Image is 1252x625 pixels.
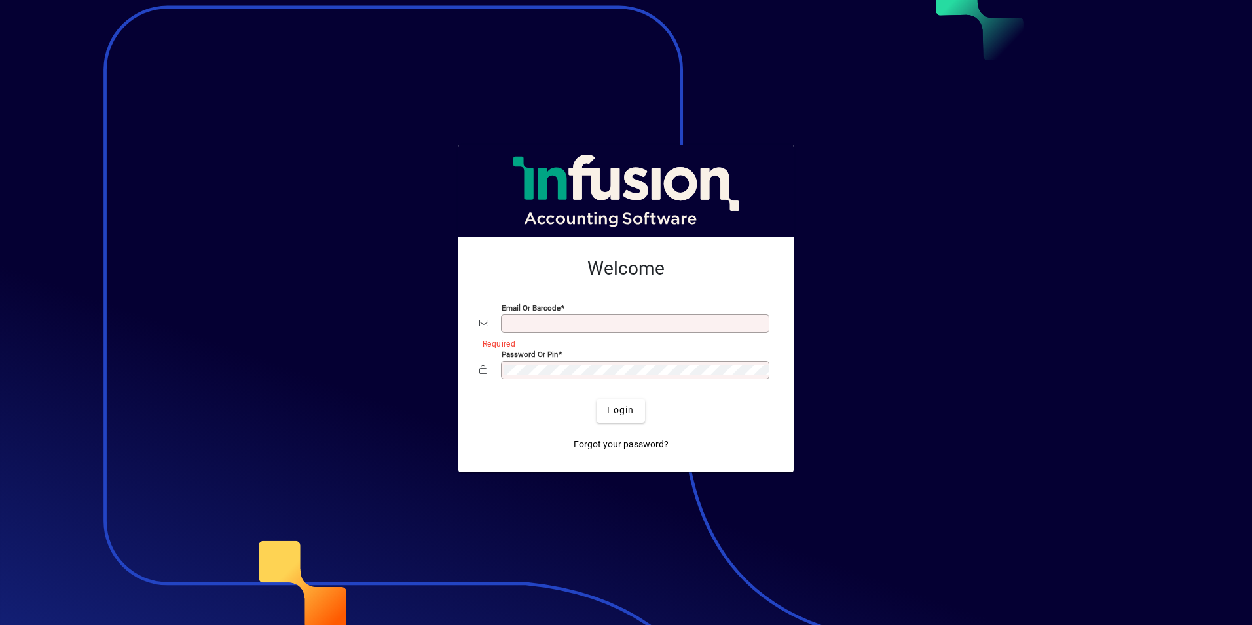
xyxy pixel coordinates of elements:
[607,404,634,417] span: Login
[479,257,773,280] h2: Welcome
[483,336,762,350] mat-error: Required
[502,349,558,358] mat-label: Password or Pin
[597,399,644,423] button: Login
[574,438,669,451] span: Forgot your password?
[502,303,561,312] mat-label: Email or Barcode
[568,433,674,457] a: Forgot your password?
